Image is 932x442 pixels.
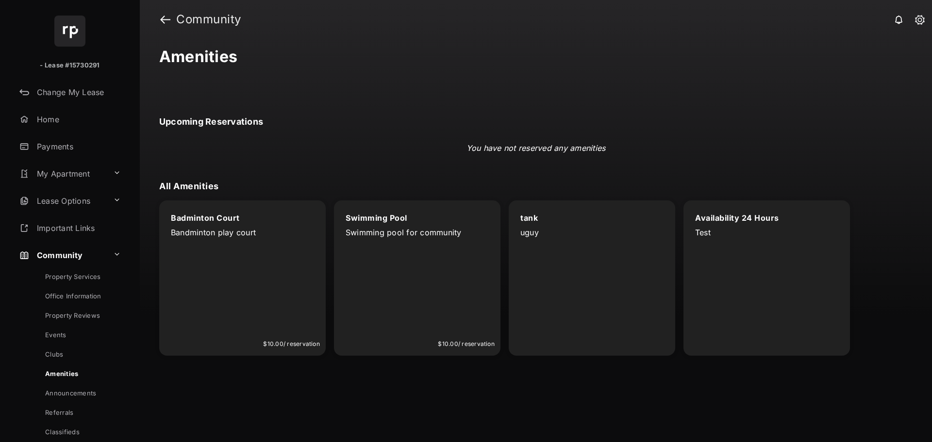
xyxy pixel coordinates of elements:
[466,142,606,154] p: You have not reserved any amenities
[16,81,140,104] a: Change My Lease
[520,227,664,238] p: uguy
[438,338,495,350] div: $10.00 / reservation
[520,212,664,224] div: tank
[16,135,140,158] a: Payments
[16,162,109,185] a: My Apartment
[18,344,140,364] a: Clubs
[346,212,489,224] div: Swimming Pool
[18,422,140,442] a: Classifieds
[159,116,913,127] div: Upcoming Reservations
[171,227,314,238] p: Bandminton play court
[171,212,314,224] div: Badminton Court
[16,108,140,131] a: Home
[18,364,140,383] a: Amenities
[40,61,100,70] p: - Lease #15730291
[16,244,109,267] a: Community
[159,47,237,66] h1: Amenities
[18,403,140,422] a: Referrals
[159,180,913,193] div: All Amenities
[54,16,85,47] img: svg+xml;base64,PHN2ZyB4bWxucz0iaHR0cDovL3d3dy53My5vcmcvMjAwMC9zdmciIHdpZHRoPSI2NCIgaGVpZ2h0PSI2NC...
[18,325,140,344] a: Events
[695,227,838,238] p: Test
[176,14,241,25] strong: Community
[18,383,140,403] a: Announcements
[263,338,320,350] div: $10.00 / reservation
[18,267,140,286] a: Property Services
[18,286,140,306] a: Office Information
[695,212,838,224] div: Availability 24 Hours
[16,189,109,213] a: Lease Options
[18,306,140,325] a: Property Reviews
[346,227,489,238] p: Swimming pool for community
[16,216,125,240] a: Important Links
